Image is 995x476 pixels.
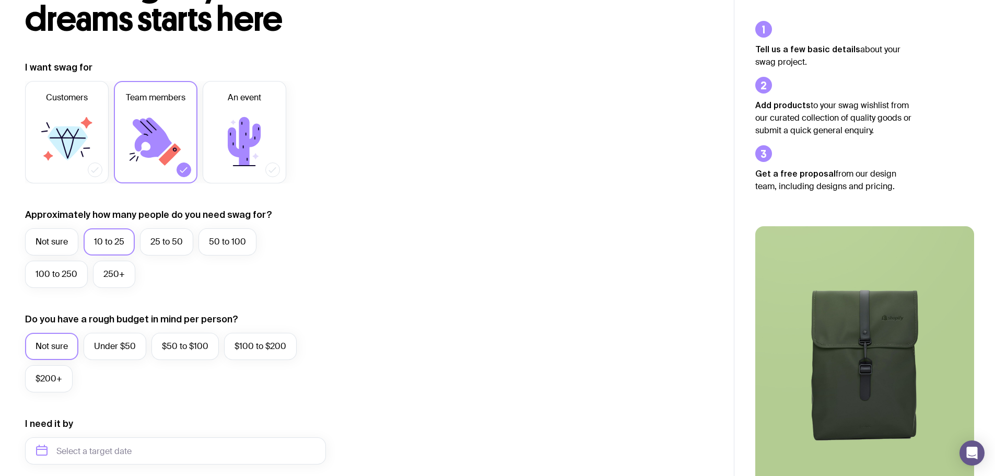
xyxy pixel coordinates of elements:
[755,43,912,68] p: about your swag project.
[25,313,238,326] label: Do you have a rough budget in mind per person?
[228,91,261,104] span: An event
[25,417,73,430] label: I need it by
[755,99,912,137] p: to your swag wishlist from our curated collection of quality goods or submit a quick general enqu...
[755,169,836,178] strong: Get a free proposal
[126,91,185,104] span: Team members
[93,261,135,288] label: 250+
[84,333,146,360] label: Under $50
[25,228,78,256] label: Not sure
[198,228,256,256] label: 50 to 100
[25,61,92,74] label: I want swag for
[25,208,272,221] label: Approximately how many people do you need swag for?
[46,91,88,104] span: Customers
[25,437,326,465] input: Select a target date
[151,333,219,360] label: $50 to $100
[959,440,985,466] div: Open Intercom Messenger
[755,44,860,54] strong: Tell us a few basic details
[84,228,135,256] label: 10 to 25
[755,100,811,110] strong: Add products
[140,228,193,256] label: 25 to 50
[755,167,912,193] p: from our design team, including designs and pricing.
[224,333,297,360] label: $100 to $200
[25,365,73,392] label: $200+
[25,261,88,288] label: 100 to 250
[25,333,78,360] label: Not sure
